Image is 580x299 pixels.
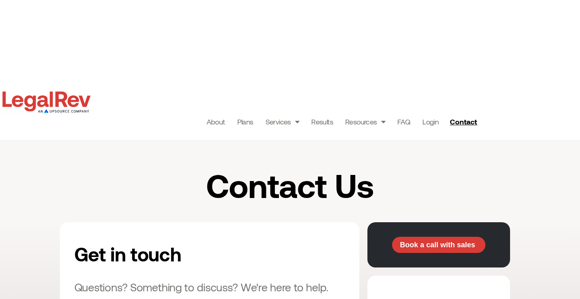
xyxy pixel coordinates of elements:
a: Login [422,116,439,127]
h2: Get in touch [74,237,264,271]
span: Book a call with sales [400,241,475,248]
h1: Contact Us [129,168,451,202]
a: Book a call with sales [392,237,485,253]
a: Plans [237,116,253,127]
span: Contact [450,118,477,125]
a: FAQ [397,116,410,127]
a: Services [266,116,299,127]
a: About [207,116,225,127]
a: Results [311,116,333,127]
a: Contact [447,115,482,128]
a: Resources [345,116,385,127]
nav: Menu [207,116,439,127]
